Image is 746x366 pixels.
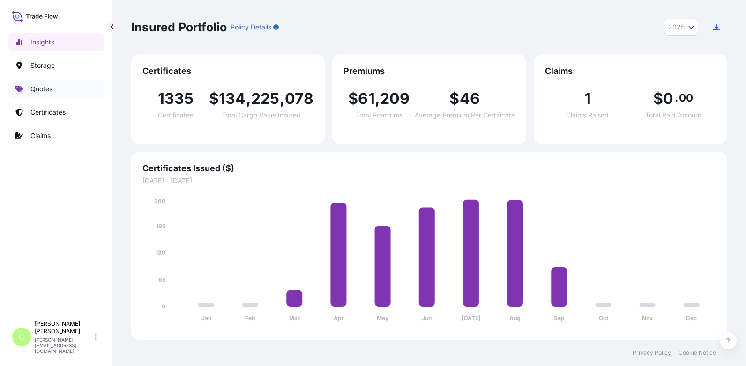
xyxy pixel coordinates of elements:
tspan: Nov [642,315,653,322]
p: Certificates [30,108,66,117]
tspan: Dec [686,315,697,322]
tspan: 260 [154,198,165,205]
button: Year Selector [664,19,698,36]
span: 0 [663,91,673,106]
span: . [675,94,678,102]
tspan: 65 [158,276,165,283]
p: [PERSON_NAME] [PERSON_NAME] [35,320,93,335]
span: , [246,91,251,106]
tspan: Mar [289,315,300,322]
p: Quotes [30,84,52,94]
tspan: [DATE] [462,315,481,322]
tspan: 0 [162,303,165,310]
a: Certificates [8,103,104,122]
a: Storage [8,56,104,75]
span: $ [209,91,219,106]
p: Storage [30,61,55,70]
span: Certificates [142,66,313,77]
span: 00 [679,94,693,102]
span: Certificates Issued ($) [142,163,716,174]
tspan: Jun [422,315,432,322]
span: 1335 [158,91,194,106]
span: Total Cargo Value Insured [222,112,301,118]
a: Quotes [8,80,104,98]
tspan: Sep [554,315,565,322]
span: Claims [545,66,716,77]
span: 46 [460,91,480,106]
a: Claims [8,126,104,145]
span: 078 [285,91,314,106]
span: Total Paid Amount [645,112,701,118]
span: 209 [380,91,410,106]
tspan: 195 [156,222,165,229]
p: [PERSON_NAME][EMAIL_ADDRESS][DOMAIN_NAME] [35,337,93,354]
tspan: May [377,315,389,322]
span: 61 [358,91,374,106]
span: 2025 [668,22,685,32]
tspan: Jan [201,315,211,322]
span: Premiums [343,66,515,77]
span: , [375,91,380,106]
span: $ [348,91,358,106]
tspan: Aug [509,315,521,322]
a: Insights [8,33,104,51]
span: 1 [584,91,591,106]
p: Insured Portfolio [131,20,227,35]
span: $ [653,91,663,106]
a: Cookie Notice [679,349,716,357]
span: Total Premiums [356,112,403,118]
tspan: Feb [245,315,255,322]
span: $ [449,91,459,106]
tspan: 130 [156,249,165,256]
span: G [19,332,25,342]
span: Claims Raised [566,112,609,118]
tspan: Oct [599,315,609,322]
span: 225 [251,91,280,106]
p: Claims [30,131,51,140]
span: Certificates [158,112,193,118]
a: Privacy Policy [633,349,671,357]
p: Policy Details [231,22,271,32]
tspan: Apr [334,315,344,322]
span: , [280,91,285,106]
span: Average Premium Per Certificate [415,112,515,118]
span: 134 [219,91,246,106]
span: [DATE] - [DATE] [142,176,716,185]
p: Insights [30,37,54,47]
